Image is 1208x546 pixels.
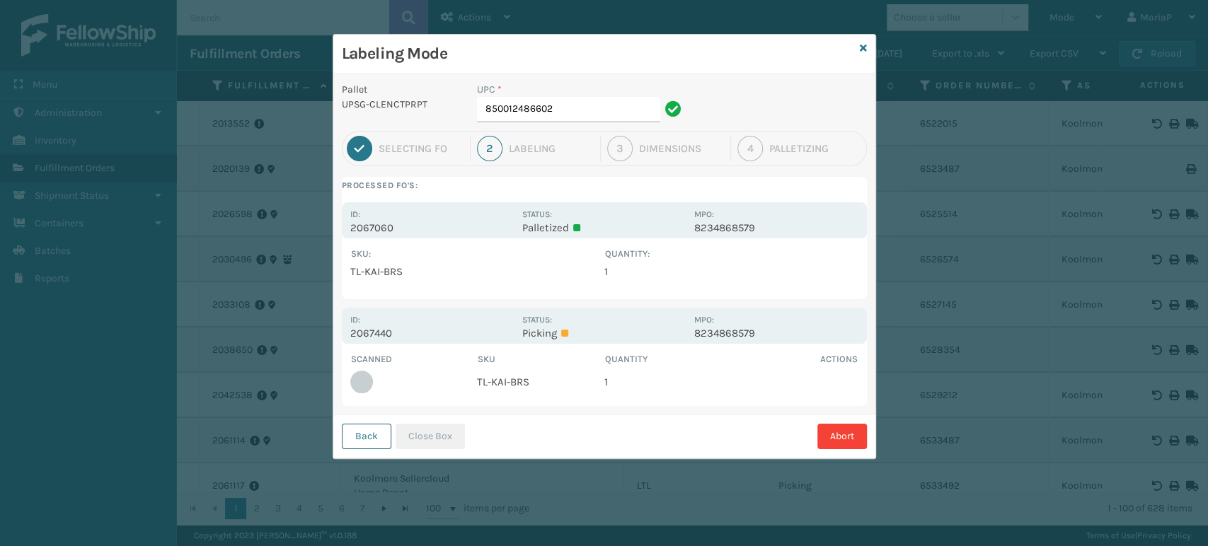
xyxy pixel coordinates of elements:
[522,315,552,325] label: Status:
[350,247,604,261] th: SKU :
[350,327,514,339] p: 2067440
[694,209,714,219] label: MPO:
[604,261,858,282] td: 1
[604,352,732,366] th: Quantity
[604,247,858,261] th: Quantity :
[607,136,633,161] div: 3
[350,352,478,366] th: Scanned
[694,327,858,339] p: 8234868579
[342,424,391,449] button: Back
[694,315,714,325] label: MPO:
[522,209,552,219] label: Status:
[350,221,514,234] p: 2067060
[350,315,360,325] label: Id:
[347,136,372,161] div: 1
[731,352,858,366] th: Actions
[639,142,724,155] div: Dimensions
[342,43,854,64] h3: Labeling Mode
[379,142,464,155] div: Selecting FO
[396,424,465,449] button: Close Box
[477,366,604,397] td: TL-KAI-BRS
[477,82,502,97] label: UPC
[342,177,867,194] label: Processed FO's:
[342,82,461,97] p: Pallet
[477,352,604,366] th: SKU
[694,221,858,234] p: 8234868579
[522,327,686,339] p: Picking
[604,366,732,397] td: 1
[737,136,763,161] div: 4
[477,136,502,161] div: 2
[350,261,604,282] td: TL-KAI-BRS
[817,424,867,449] button: Abort
[350,209,360,219] label: Id:
[522,221,686,234] p: Palletized
[769,142,861,155] div: Palletizing
[509,142,594,155] div: Labeling
[342,97,461,112] p: UPSG-CLENCTPRPT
